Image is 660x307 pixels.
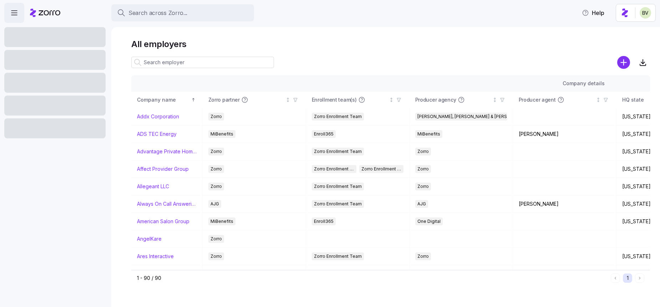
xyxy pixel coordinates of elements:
[513,92,616,108] th: Producer agentNot sorted
[314,252,362,260] span: Zorro Enrollment Team
[596,97,601,102] div: Not sorted
[314,183,362,190] span: Zorro Enrollment Team
[312,96,357,103] span: Enrollment team(s)
[137,218,189,225] a: American Salon Group
[191,97,196,102] div: Sorted ascending
[210,218,233,225] span: MiBenefits
[137,113,179,120] a: Addx Corporation
[137,148,197,155] a: Advantage Private Home Care
[314,113,362,121] span: Zorro Enrollment Team
[137,275,608,282] div: 1 - 90 / 90
[417,148,429,155] span: Zorro
[417,200,426,208] span: AJG
[617,56,630,69] svg: add icon
[417,130,440,138] span: MiBenefits
[131,39,650,50] h1: All employers
[417,165,429,173] span: Zorro
[314,218,334,225] span: Enroll365
[640,7,651,19] img: 676487ef2089eb4995defdc85707b4f5
[635,273,644,283] button: Next page
[314,130,334,138] span: Enroll365
[314,148,362,155] span: Zorro Enrollment Team
[513,126,616,143] td: [PERSON_NAME]
[417,183,429,190] span: Zorro
[415,96,456,103] span: Producer agency
[582,9,604,17] span: Help
[210,183,222,190] span: Zorro
[210,148,222,155] span: Zorro
[361,165,402,173] span: Zorro Enrollment Experts
[131,57,274,68] input: Search employer
[314,165,354,173] span: Zorro Enrollment Team
[137,131,177,138] a: ADS TEC Energy
[203,92,306,108] th: Zorro partnerNot sorted
[519,96,556,103] span: Producer agent
[210,235,222,243] span: Zorro
[576,6,610,20] button: Help
[210,113,222,121] span: Zorro
[210,200,219,208] span: AJG
[137,183,169,190] a: Allegeant LLC
[389,97,394,102] div: Not sorted
[137,253,174,260] a: Ares Interactive
[210,252,222,260] span: Zorro
[410,92,513,108] th: Producer agencyNot sorted
[285,97,290,102] div: Not sorted
[492,97,497,102] div: Not sorted
[131,92,203,108] th: Company nameSorted ascending
[137,200,197,208] a: Always On Call Answering Service
[128,9,187,17] span: Search across Zorro...
[210,130,233,138] span: MiBenefits
[137,235,162,242] a: AngelKare
[210,165,222,173] span: Zorro
[137,96,190,104] div: Company name
[611,273,620,283] button: Previous page
[417,252,429,260] span: Zorro
[306,92,410,108] th: Enrollment team(s)Not sorted
[111,4,254,21] button: Search across Zorro...
[314,200,362,208] span: Zorro Enrollment Team
[417,218,441,225] span: One Digital
[417,113,529,121] span: [PERSON_NAME], [PERSON_NAME] & [PERSON_NAME]
[623,273,632,283] button: 1
[137,165,189,173] a: Affect Provider Group
[208,96,240,103] span: Zorro partner
[513,195,616,213] td: [PERSON_NAME]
